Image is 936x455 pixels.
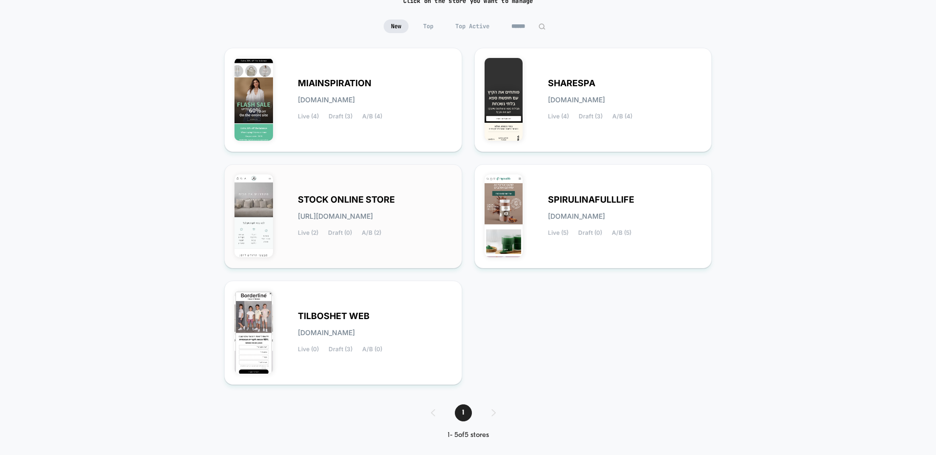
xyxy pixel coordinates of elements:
[298,80,371,87] span: MIAINSPIRATION
[234,174,273,257] img: STOCK_ONLINE_STORE
[548,213,605,220] span: [DOMAIN_NAME]
[485,58,523,141] img: SHARESPA
[578,229,602,236] span: Draft (0)
[421,431,515,439] div: 1 - 5 of 5 stores
[362,346,382,353] span: A/B (0)
[329,346,352,353] span: Draft (3)
[298,113,319,120] span: Live (4)
[548,113,569,120] span: Live (4)
[612,229,631,236] span: A/B (5)
[416,19,441,33] span: Top
[455,404,472,421] span: 1
[234,291,273,374] img: TILBOSHET_WEB
[298,313,370,320] span: TILBOSHET WEB
[329,113,352,120] span: Draft (3)
[298,346,319,353] span: Live (0)
[298,229,318,236] span: Live (2)
[548,229,568,236] span: Live (5)
[384,19,409,33] span: New
[448,19,497,33] span: Top Active
[298,196,395,203] span: STOCK ONLINE STORE
[298,213,373,220] span: [URL][DOMAIN_NAME]
[612,113,632,120] span: A/B (4)
[579,113,603,120] span: Draft (3)
[548,80,595,87] span: SHARESPA
[548,196,634,203] span: SPIRULINAFULLLIFE
[298,96,355,103] span: [DOMAIN_NAME]
[485,174,523,257] img: SPIRULINAFULLLIFE
[362,113,382,120] span: A/B (4)
[298,329,355,336] span: [DOMAIN_NAME]
[548,96,605,103] span: [DOMAIN_NAME]
[538,23,546,30] img: edit
[328,229,352,236] span: Draft (0)
[362,229,381,236] span: A/B (2)
[234,58,273,141] img: MIAINSPIRATION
